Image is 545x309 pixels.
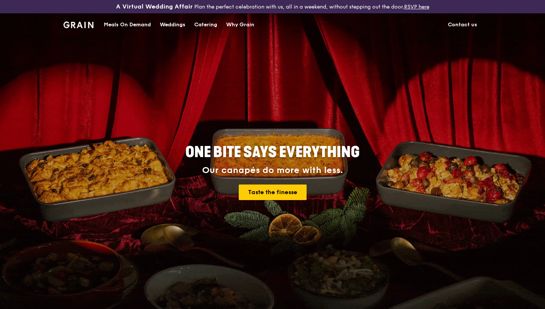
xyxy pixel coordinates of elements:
a: Weddings [155,14,190,36]
a: Why Grain [222,14,259,36]
a: Catering [190,14,222,36]
div: Plan the perfect celebration with us, all in a weekend, without stepping out the door. [91,3,454,10]
h3: A Virtual Wedding Affair [116,3,193,10]
a: GrainGrain [63,13,93,35]
div: Weddings [160,14,185,36]
a: Contact us [443,14,482,36]
div: Catering [194,14,217,36]
span: ONE BITE SAYS EVERYTHING [185,143,360,161]
a: Taste the finesse [239,185,307,200]
div: Meals On Demand [104,14,151,36]
a: RSVP here [404,4,429,10]
img: Grain [63,21,93,28]
div: Why Grain [226,14,254,36]
div: Our canapés do more with less. [139,165,406,176]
